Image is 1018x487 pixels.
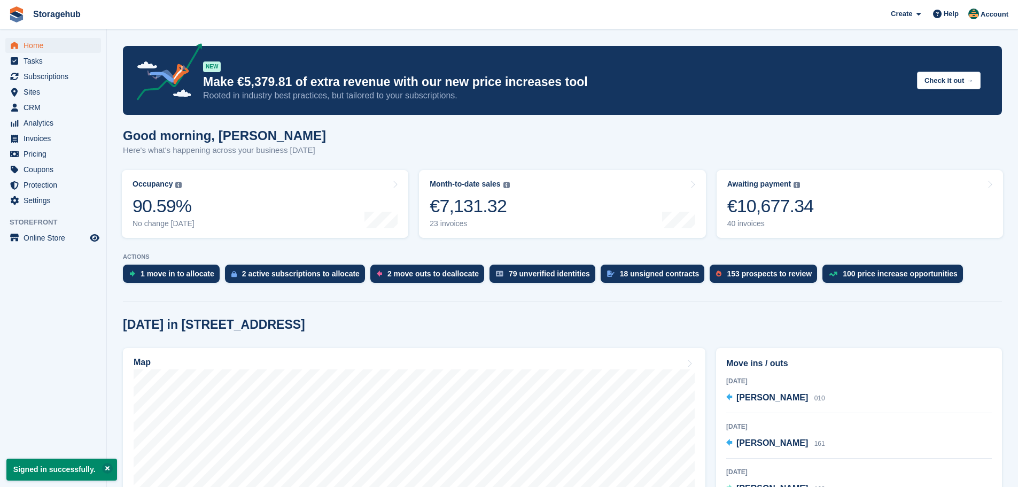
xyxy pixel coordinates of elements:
[727,180,791,189] div: Awaiting payment
[5,162,101,177] a: menu
[5,193,101,208] a: menu
[489,265,601,288] a: 79 unverified identities
[10,217,106,228] span: Storefront
[123,265,225,288] a: 1 move in to allocate
[5,38,101,53] a: menu
[133,219,195,228] div: No change [DATE]
[128,43,203,104] img: price-adjustments-announcement-icon-8257ccfd72463d97f412b2fc003d46551f7dbcb40ab6d574587a9cd5c0d94...
[727,219,814,228] div: 40 invoices
[24,84,88,99] span: Sites
[917,72,981,89] button: Check it out →
[716,270,721,277] img: prospect-51fa495bee0391a8d652442698ab0144808aea92771e9ea1ae160a38d050c398.svg
[968,9,979,19] img: Yatin Garg
[620,269,700,278] div: 18 unsigned contracts
[29,5,85,23] a: Storagehub
[387,269,479,278] div: 2 move outs to deallocate
[134,358,151,367] h2: Map
[822,265,968,288] a: 100 price increase opportunities
[726,467,992,477] div: [DATE]
[5,177,101,192] a: menu
[5,230,101,245] a: menu
[242,269,360,278] div: 2 active subscriptions to allocate
[503,182,510,188] img: icon-info-grey-7440780725fd019a000dd9b08b2336e03edf1995a4989e88bcd33f0948082b44.svg
[24,146,88,161] span: Pricing
[601,265,710,288] a: 18 unsigned contracts
[133,180,173,189] div: Occupancy
[717,170,1003,238] a: Awaiting payment €10,677.34 40 invoices
[5,100,101,115] a: menu
[5,146,101,161] a: menu
[726,357,992,370] h2: Move ins / outs
[24,193,88,208] span: Settings
[727,195,814,217] div: €10,677.34
[123,318,305,332] h2: [DATE] in [STREET_ADDRESS]
[710,265,822,288] a: 153 prospects to review
[6,459,117,481] p: Signed in successfully.
[203,74,908,90] p: Make €5,379.81 of extra revenue with our new price increases tool
[122,170,408,238] a: Occupancy 90.59% No change [DATE]
[829,272,837,276] img: price_increase_opportunities-93ffe204e8149a01c8c9dc8f82e8f89637d9d84a8eef4429ea346261dce0b2c0.svg
[419,170,705,238] a: Month-to-date sales €7,131.32 23 invoices
[891,9,912,19] span: Create
[430,195,509,217] div: €7,131.32
[123,144,326,157] p: Here's what's happening across your business [DATE]
[377,270,382,277] img: move_outs_to_deallocate_icon-f764333ba52eb49d3ac5e1228854f67142a1ed5810a6f6cc68b1a99e826820c5.svg
[509,269,590,278] div: 79 unverified identities
[24,38,88,53] span: Home
[370,265,489,288] a: 2 move outs to deallocate
[88,231,101,244] a: Preview store
[726,422,992,431] div: [DATE]
[430,219,509,228] div: 23 invoices
[5,53,101,68] a: menu
[736,393,808,402] span: [PERSON_NAME]
[175,182,182,188] img: icon-info-grey-7440780725fd019a000dd9b08b2336e03edf1995a4989e88bcd33f0948082b44.svg
[24,115,88,130] span: Analytics
[5,84,101,99] a: menu
[24,177,88,192] span: Protection
[203,90,908,102] p: Rooted in industry best practices, but tailored to your subscriptions.
[9,6,25,22] img: stora-icon-8386f47178a22dfd0bd8f6a31ec36ba5ce8667c1dd55bd0f319d3a0aa187defe.svg
[225,265,370,288] a: 2 active subscriptions to allocate
[496,270,503,277] img: verify_identity-adf6edd0f0f0b5bbfe63781bf79b02c33cf7c696d77639b501bdc392416b5a36.svg
[607,270,615,277] img: contract_signature_icon-13c848040528278c33f63329250d36e43548de30e8caae1d1a13099fd9432cc5.svg
[24,230,88,245] span: Online Store
[24,131,88,146] span: Invoices
[24,69,88,84] span: Subscriptions
[129,270,135,277] img: move_ins_to_allocate_icon-fdf77a2bb77ea45bf5b3d319d69a93e2d87916cf1d5bf7949dd705db3b84f3ca.svg
[24,100,88,115] span: CRM
[726,437,825,451] a: [PERSON_NAME] 161
[727,269,812,278] div: 153 prospects to review
[736,438,808,447] span: [PERSON_NAME]
[5,115,101,130] a: menu
[430,180,500,189] div: Month-to-date sales
[5,131,101,146] a: menu
[5,69,101,84] a: menu
[814,395,825,402] span: 010
[123,253,1002,260] p: ACTIONS
[133,195,195,217] div: 90.59%
[981,9,1008,20] span: Account
[726,376,992,386] div: [DATE]
[231,270,237,277] img: active_subscription_to_allocate_icon-d502201f5373d7db506a760aba3b589e785aa758c864c3986d89f69b8ff3...
[944,9,959,19] span: Help
[814,440,825,447] span: 161
[123,128,326,143] h1: Good morning, [PERSON_NAME]
[726,391,825,405] a: [PERSON_NAME] 010
[843,269,958,278] div: 100 price increase opportunities
[203,61,221,72] div: NEW
[24,53,88,68] span: Tasks
[794,182,800,188] img: icon-info-grey-7440780725fd019a000dd9b08b2336e03edf1995a4989e88bcd33f0948082b44.svg
[24,162,88,177] span: Coupons
[141,269,214,278] div: 1 move in to allocate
